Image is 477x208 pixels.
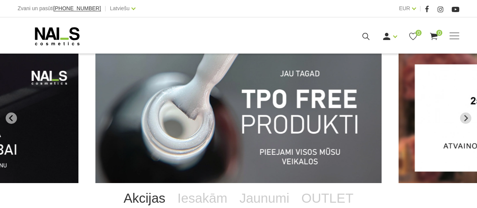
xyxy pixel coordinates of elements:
[6,112,17,124] button: Go to last slide
[95,53,382,183] li: 1 of 13
[460,112,471,124] button: Next slide
[429,32,439,41] a: 0
[436,30,442,36] span: 0
[420,4,421,13] span: |
[416,30,422,36] span: 0
[105,4,106,13] span: |
[408,32,418,41] a: 0
[110,4,130,13] a: Latviešu
[54,5,101,11] span: [PHONE_NUMBER]
[18,4,101,13] div: Zvani un pasūti
[54,6,101,11] a: [PHONE_NUMBER]
[399,4,410,13] a: EUR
